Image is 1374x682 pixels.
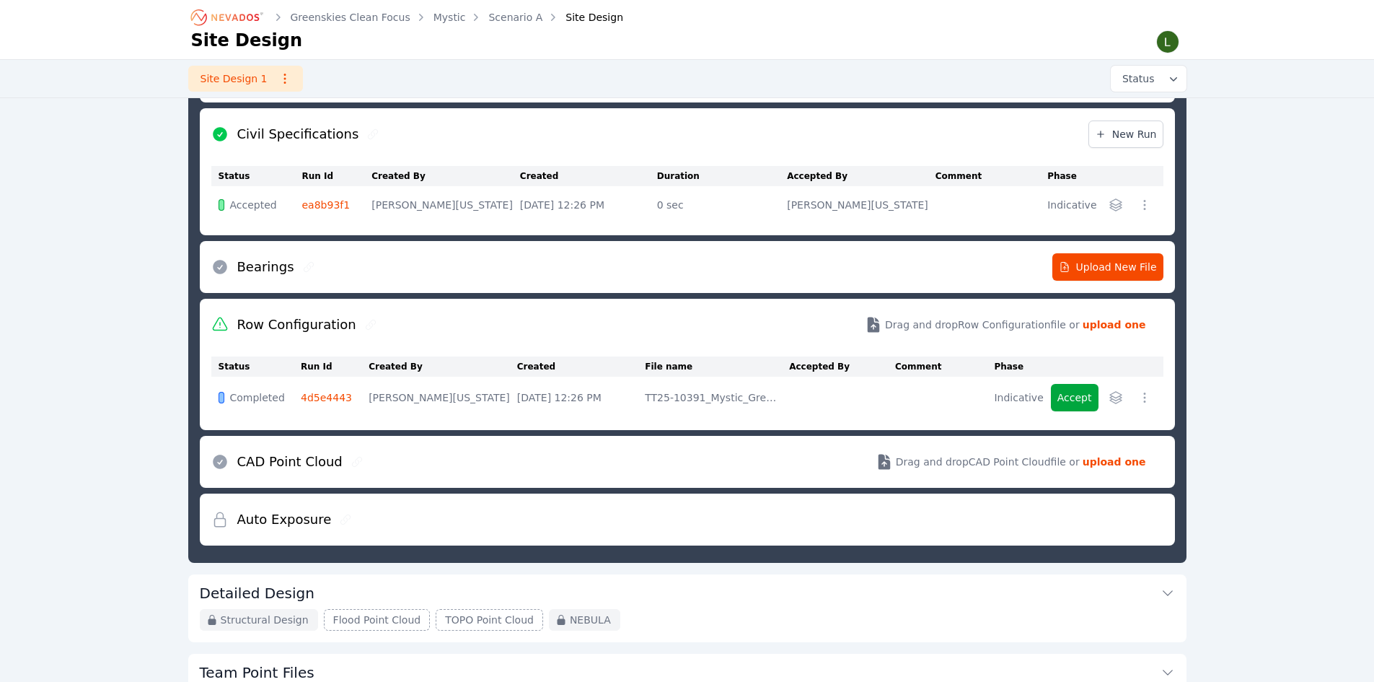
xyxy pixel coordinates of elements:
a: Greenskies Clean Focus [291,10,410,25]
th: Run Id [302,166,372,186]
td: [PERSON_NAME][US_STATE] [369,377,517,419]
th: Created [517,357,645,377]
th: Created [520,166,657,186]
th: Created By [371,166,520,186]
span: NEBULA [570,613,611,627]
button: Drag and dropRow Configurationfile or upload one [847,305,1163,345]
button: Drag and dropCAD Point Cloudfile or upload one [858,442,1163,482]
div: Site Design [545,10,623,25]
span: Status [1117,71,1155,86]
td: [DATE] 12:26 PM [517,377,645,419]
span: Completed [230,390,285,405]
nav: Breadcrumb [191,6,624,29]
td: [PERSON_NAME][US_STATE] [787,186,935,224]
th: Phase [1047,166,1104,186]
h1: Site Design [191,29,303,52]
td: [PERSON_NAME][US_STATE] [371,186,520,224]
div: TT25-10391_Mystic_Greenskies_Clean_Focus_A_Longi-LR5-72HBD-540M_96M_36LE_60West_PDPDesign_RevA_ou... [645,390,782,405]
th: Accepted By [787,166,935,186]
th: Created By [369,357,517,377]
h2: CAD Point Cloud [237,452,343,472]
h2: Auto Exposure [237,510,332,530]
button: Status [1111,66,1186,92]
span: Accepted [230,198,277,212]
span: Drag and drop Row Configuration file or [885,318,1080,332]
span: TOPO Point Cloud [445,613,534,627]
strong: upload one [1083,455,1146,469]
span: Drag and drop CAD Point Cloud file or [896,455,1080,469]
div: Indicative [994,390,1043,405]
a: ea8b93f1 [302,199,351,211]
th: Status [211,357,301,377]
th: Status [211,166,302,186]
a: Upload New File [1052,253,1163,281]
h2: Civil Specifications [237,124,359,144]
th: Phase [994,357,1050,377]
img: Lamar Washington [1156,30,1179,53]
a: Mystic [433,10,466,25]
h2: Row Configuration [237,315,356,335]
h2: Bearings [237,257,294,277]
th: Accepted By [789,357,895,377]
a: Scenario A [488,10,542,25]
button: Accept [1051,384,1098,411]
td: [DATE] 12:26 PM [520,186,657,224]
span: Structural Design [221,613,309,627]
a: 4d5e4443 [301,392,352,403]
div: Detailed DesignStructural DesignFlood Point CloudTOPO Point CloudNEBULA [188,574,1186,642]
span: Upload New File [1059,260,1157,274]
button: Detailed Design [200,574,1175,609]
th: File name [645,357,789,377]
div: 0 sec [657,198,780,212]
th: Comment [935,166,1047,186]
div: Indicative [1047,198,1096,212]
h3: Detailed Design [200,583,314,603]
span: Flood Point Cloud [333,613,421,627]
th: Duration [657,166,787,186]
th: Comment [895,357,994,377]
strong: upload one [1083,318,1146,332]
th: Run Id [301,357,369,377]
a: Site Design 1 [188,66,303,92]
a: New Run [1088,121,1163,148]
span: New Run [1095,127,1157,141]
